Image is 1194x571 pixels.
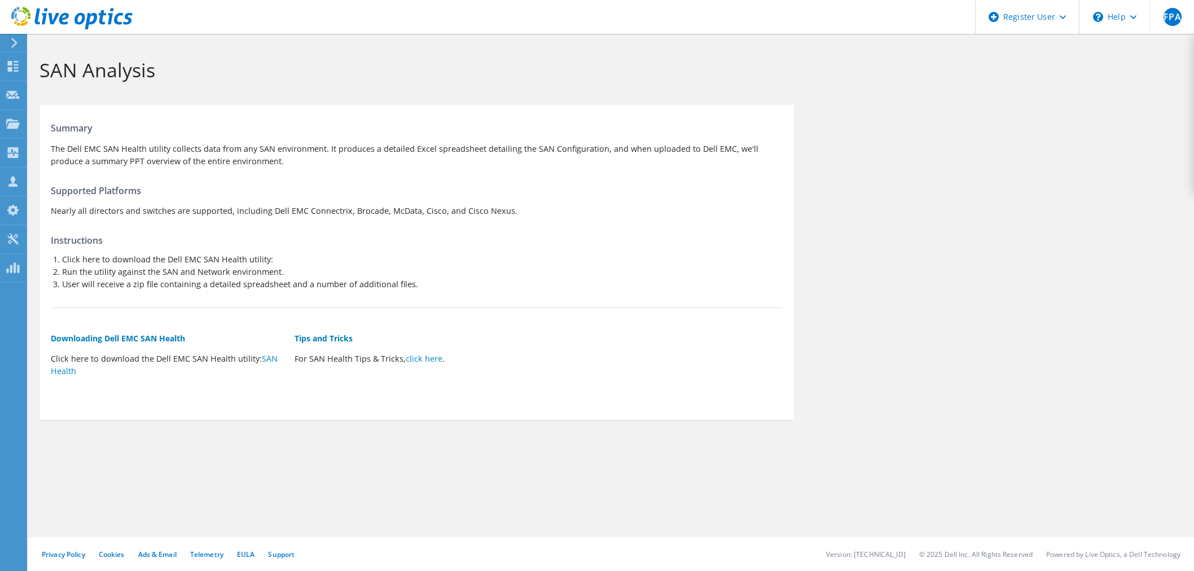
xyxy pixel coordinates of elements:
[51,234,783,247] h4: Instructions
[190,550,223,559] a: Telemetry
[62,278,783,291] li: User will receive a zip file containing a detailed spreadsheet and a number of additional files.
[406,353,442,364] a: click here
[268,550,295,559] a: Support
[919,550,1033,559] li: © 2025 Dell Inc. All Rights Reserved
[826,550,906,559] li: Version: [TECHNICAL_ID]
[51,122,783,134] h4: Summary
[295,353,527,365] p: For SAN Health Tips & Tricks, .
[62,253,783,266] li: Click here to download the Dell EMC SAN Health utility:
[62,266,783,278] li: Run the utility against the SAN and Network environment.
[237,550,254,559] a: EULA
[99,550,125,559] a: Cookies
[295,332,527,345] h5: Tips and Tricks
[1093,12,1103,22] svg: \n
[51,332,283,345] h5: Downloading Dell EMC SAN Health
[51,353,283,377] p: Click here to download the Dell EMC SAN Health utility:
[51,143,783,168] p: The Dell EMC SAN Health utility collects data from any SAN environment. It produces a detailed Ex...
[51,205,783,217] p: Nearly all directors and switches are supported, including Dell EMC Connectrix, Brocade, McData, ...
[138,550,177,559] a: Ads & Email
[39,58,1177,82] h1: SAN Analysis
[42,550,85,559] a: Privacy Policy
[1046,550,1180,559] li: Powered by Live Optics, a Dell Technology
[51,185,783,197] h4: Supported Platforms
[1164,8,1182,26] span: FPA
